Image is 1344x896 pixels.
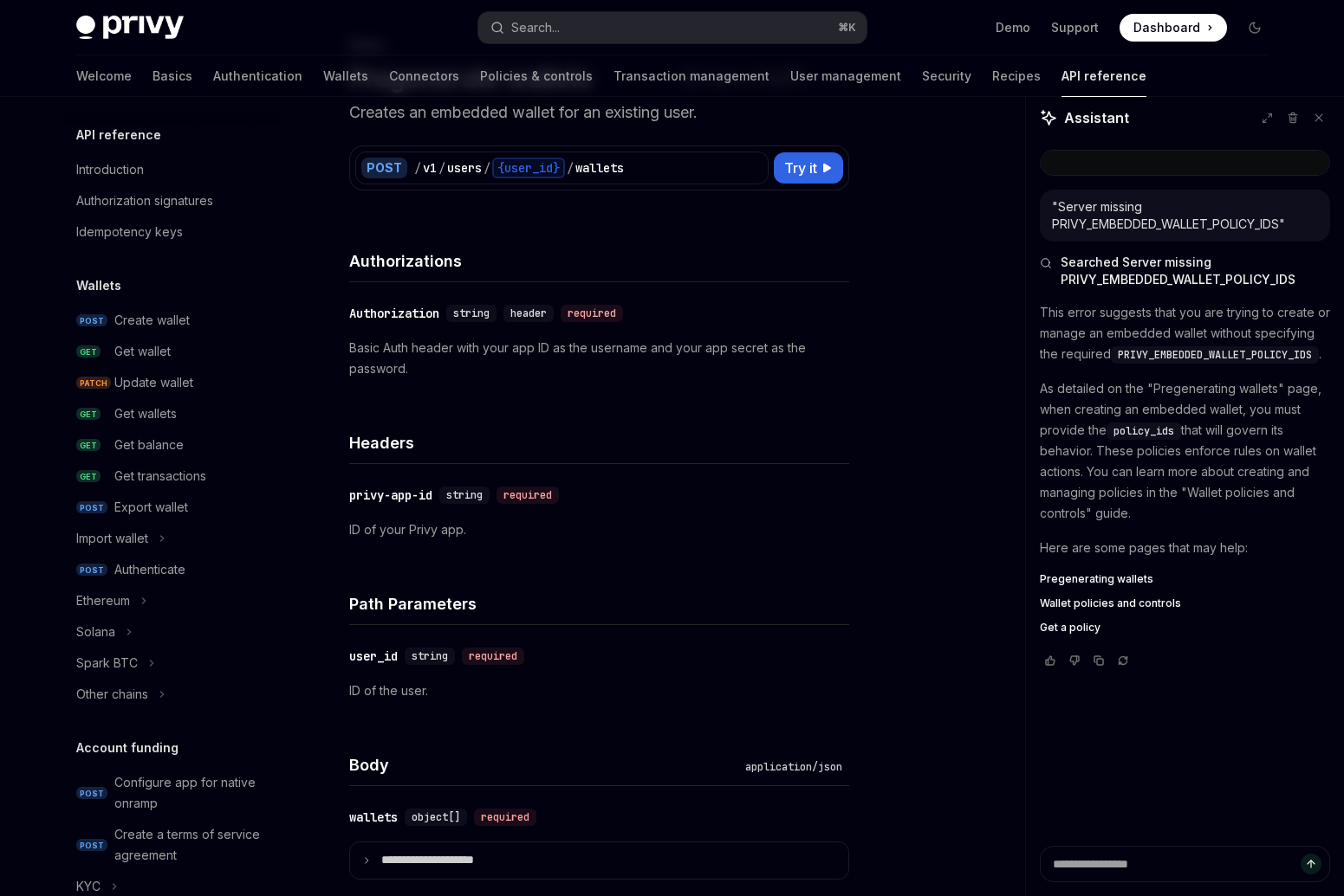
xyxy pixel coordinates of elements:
[62,648,284,679] button: Toggle Spark BTC section
[1133,19,1200,36] span: Dashboard
[1040,652,1061,669] button: Vote that response was good
[1040,538,1330,558] p: Here are some pages that may help:
[62,429,284,461] a: GETGet balance
[412,649,448,663] span: string
[1052,198,1318,233] div: "Server missing PRIVY_EMBEDDED_WALLET_POLICY_IDS"
[76,787,107,800] span: POST
[1064,107,1129,128] span: Assistant
[790,55,901,97] a: User management
[838,21,856,35] span: ⌘ K
[62,154,284,185] a: Introduction
[62,819,284,871] a: POSTCreate a terms of service agreement
[992,55,1041,97] a: Recipes
[76,528,148,549] div: Import wallet
[62,305,284,336] a: POSTCreate wallet
[62,185,284,216] a: Authorization signatures
[1114,424,1174,438] span: policy_ids
[76,159,144,180] div: Introduction
[349,249,849,273] h4: Authorizations
[412,810,460,824] span: object[]
[349,431,849,454] h4: Headers
[114,341,171,362] div: Get wallet
[76,314,107,327] span: POST
[1040,596,1181,610] span: Wallet policies and controls
[414,159,421,177] div: /
[1040,572,1153,586] span: Pregenerating wallets
[446,488,483,502] span: string
[76,622,115,642] div: Solana
[474,809,536,826] div: required
[1040,302,1330,364] p: This error suggests that you are trying to create or manage an embedded wallet without specifying...
[114,466,206,487] div: Get transactions
[76,345,101,358] span: GET
[497,487,559,504] div: required
[76,839,107,852] span: POST
[1061,254,1330,288] span: Searched Server missing PRIVY_EMBEDDED_WALLET_POLICY_IDS
[76,222,183,242] div: Idempotency keys
[114,372,193,393] div: Update wallet
[484,159,490,177] div: /
[510,306,547,320] span: header
[349,100,849,125] p: Creates an embedded wallet for an existing user.
[567,159,574,177] div: /
[1113,652,1133,669] button: Reload last chat
[1040,254,1330,288] button: Searched Server missing PRIVY_EMBEDDED_WALLET_POLICY_IDS
[349,809,398,826] div: wallets
[76,501,107,514] span: POST
[1040,621,1330,635] a: Get a policy
[784,158,817,178] span: Try it
[511,17,560,38] div: Search...
[62,523,284,554] button: Toggle Import wallet section
[76,564,107,577] span: POST
[114,310,190,331] div: Create wallet
[349,680,849,701] p: ID of the user.
[114,403,177,424] div: Get wallets
[349,592,849,616] h4: Path Parameters
[1040,378,1330,524] p: As detailed on the "Pregenerating wallets" page, when creating an embedded wallet, you must provi...
[76,439,101,452] span: GET
[1120,14,1227,42] a: Dashboard
[213,55,302,97] a: Authentication
[114,559,185,580] div: Authenticate
[62,398,284,429] a: GETGet wallets
[996,19,1030,36] a: Demo
[114,497,188,518] div: Export wallet
[153,55,192,97] a: Basics
[76,16,184,40] img: dark logo
[114,435,184,455] div: Get balance
[1040,846,1330,882] textarea: Ask a question...
[453,306,490,320] span: string
[62,585,284,616] button: Toggle Ethereum section
[478,12,867,43] button: Open search
[349,305,439,322] div: Authorization
[349,648,398,665] div: user_id
[62,554,284,585] a: POSTAuthenticate
[614,55,769,97] a: Transaction management
[62,216,284,248] a: Idempotency keys
[389,55,459,97] a: Connectors
[1241,14,1269,42] button: Toggle dark mode
[447,159,482,177] div: users
[62,767,284,819] a: POSTConfigure app for native onramp
[62,616,284,648] button: Toggle Solana section
[76,590,130,611] div: Ethereum
[1062,55,1146,97] a: API reference
[561,305,623,322] div: required
[62,679,284,710] button: Toggle Other chains section
[76,653,138,674] div: Spark BTC
[62,461,284,492] a: GETGet transactions
[1088,652,1109,669] button: Copy chat response
[492,158,565,178] div: {user_id}
[114,772,274,814] div: Configure app for native onramp
[1051,19,1099,36] a: Support
[349,338,849,379] p: Basic Auth header with your app ID as the username and your app secret as the password.
[76,684,148,705] div: Other chains
[76,470,101,483] span: GET
[323,55,368,97] a: Wallets
[462,648,524,665] div: required
[76,377,111,390] span: PATCH
[76,408,101,421] span: GET
[62,336,284,367] a: GETGet wallet
[76,738,179,758] h5: Account funding
[774,152,843,184] button: Try it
